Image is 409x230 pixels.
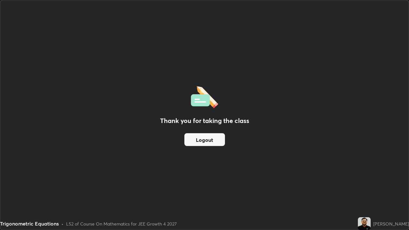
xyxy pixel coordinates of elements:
div: L52 of Course On Mathematics for JEE Growth 4 2027 [66,220,177,227]
img: 73d70f05cd564e35b158daee22f98a87.jpg [358,217,371,230]
img: offlineFeedback.1438e8b3.svg [191,84,218,108]
div: [PERSON_NAME] [373,220,409,227]
h2: Thank you for taking the class [160,116,249,126]
div: • [61,220,64,227]
button: Logout [184,133,225,146]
